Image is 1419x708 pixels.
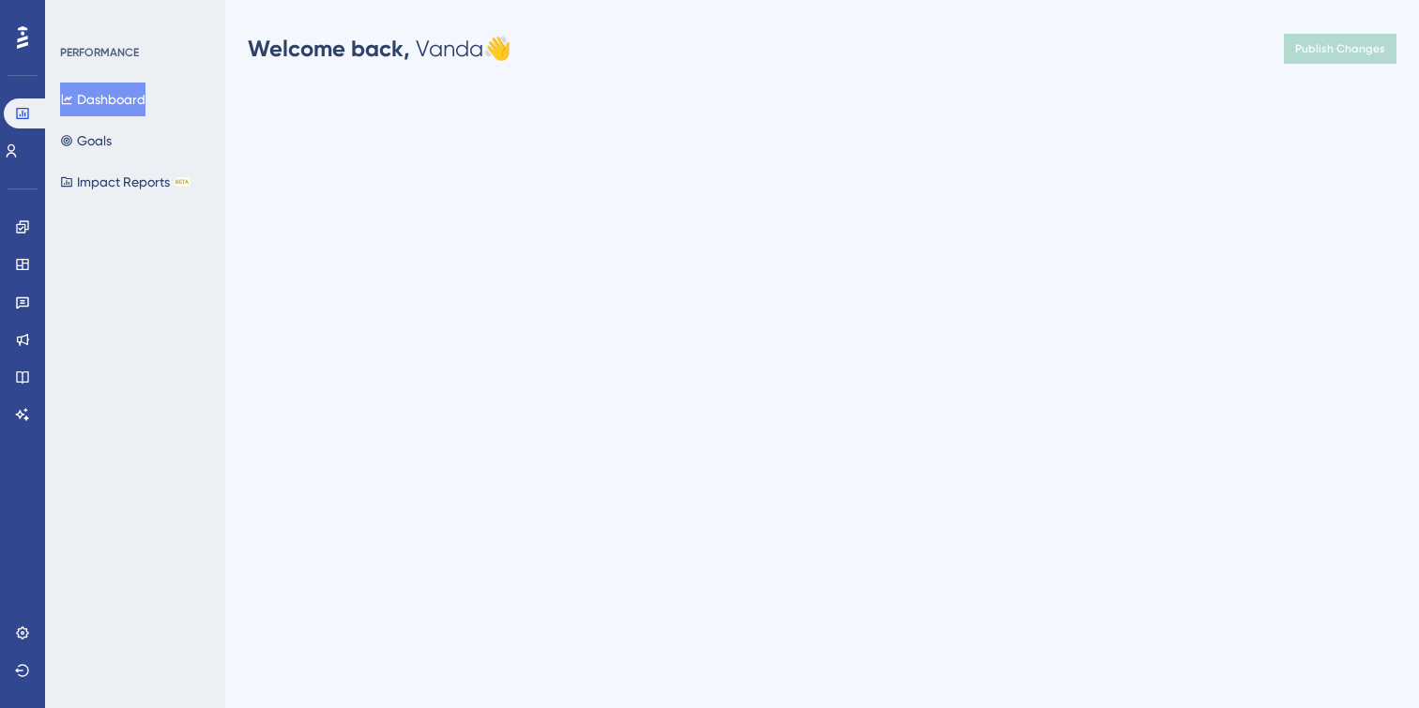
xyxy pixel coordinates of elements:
[1295,41,1385,56] span: Publish Changes
[174,177,191,187] div: BETA
[248,34,511,64] div: Vanda 👋
[248,35,410,62] span: Welcome back,
[60,124,112,158] button: Goals
[60,165,191,199] button: Impact ReportsBETA
[60,83,145,116] button: Dashboard
[1284,34,1396,64] button: Publish Changes
[60,45,139,60] div: PERFORMANCE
